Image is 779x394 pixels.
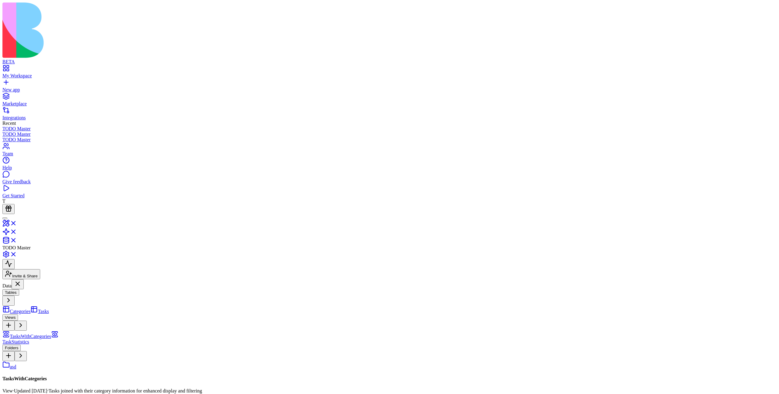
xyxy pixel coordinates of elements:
[2,165,777,171] div: Help
[2,179,777,185] div: Give feedback
[2,87,777,93] div: New app
[2,96,777,107] a: Marketplace
[2,364,16,369] a: asd
[2,146,777,157] a: Team
[2,388,13,393] span: View
[2,199,5,204] span: T
[2,132,777,137] a: TODO Master
[30,309,49,314] a: Tasks
[5,346,18,350] span: Folders
[2,174,777,185] a: Give feedback
[5,290,17,295] span: Tables
[2,121,16,126] span: Recent
[2,188,777,199] a: Get Started
[2,245,31,250] span: TODO Master
[2,115,777,121] div: Integrations
[2,137,777,142] a: TODO Master
[5,315,16,320] span: Views
[14,388,47,393] span: Updated [DATE]
[48,388,202,393] span: Tasks joined with their category information for enhanced display and filtering
[2,151,777,157] div: Team
[2,339,29,344] span: TaskStatistics
[2,345,21,351] button: Folders
[2,54,777,65] a: BETA
[2,59,777,65] div: BETA
[47,388,48,393] span: ·
[10,309,30,314] span: Categories
[2,2,247,58] img: logo
[2,269,40,279] button: Invite & Share
[2,160,777,171] a: Help
[2,309,30,314] a: Categories
[2,334,58,344] a: TaskStatistics
[2,126,777,132] a: TODO Master
[2,82,777,93] a: New app
[2,314,18,321] button: Views
[2,376,777,382] h4: TasksWithCategories
[2,110,777,121] a: Integrations
[2,334,51,339] a: TasksWithCategories
[10,364,16,369] span: asd
[38,309,49,314] span: Tasks
[2,289,19,296] button: Tables
[10,334,51,339] span: TasksWithCategories
[2,68,777,79] a: My Workspace
[2,193,777,199] div: Get Started
[2,73,777,79] div: My Workspace
[2,101,777,107] div: Marketplace
[13,388,14,393] span: ·
[2,283,12,288] span: Data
